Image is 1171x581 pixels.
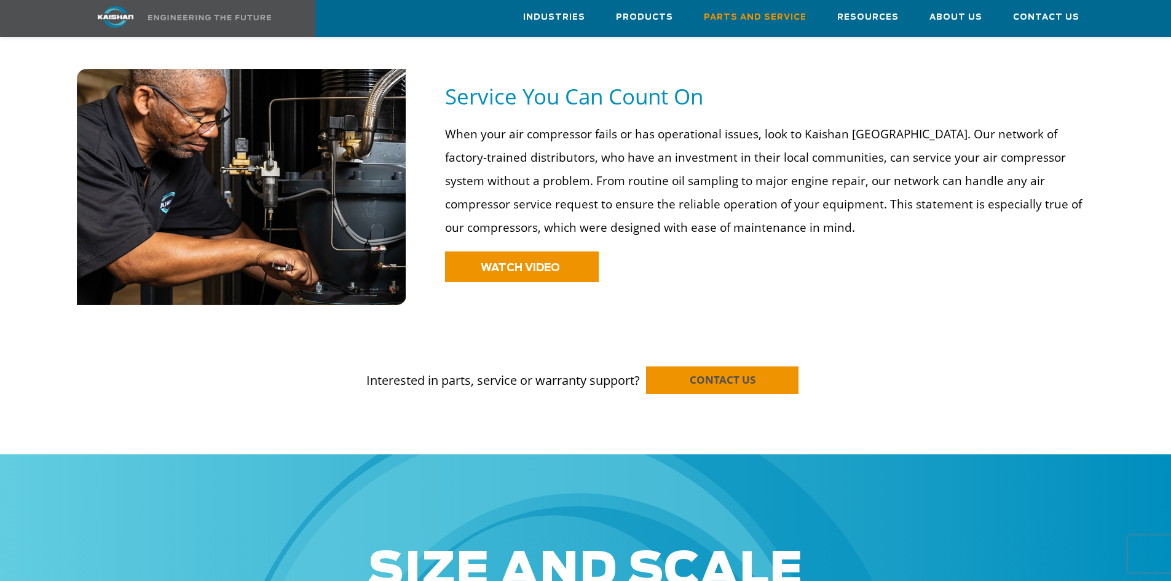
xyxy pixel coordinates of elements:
[77,69,407,305] img: service
[929,10,982,25] span: About Us
[69,6,162,28] img: kaishan logo
[523,1,585,34] a: Industries
[1013,10,1079,25] span: Contact Us
[837,1,899,34] a: Resources
[77,348,1095,390] p: Interested in parts, service or warranty support?
[445,122,1086,239] p: When your air compressor fails or has operational issues, look to Kaishan [GEOGRAPHIC_DATA]. Our ...
[704,10,806,25] span: Parts and Service
[523,10,585,25] span: Industries
[445,251,599,282] a: WATCH VIDEO
[616,10,673,25] span: Products
[690,373,755,387] span: CONTACT US
[646,366,798,394] a: CONTACT US
[445,82,1094,110] h5: Service You Can Count On
[929,1,982,34] a: About Us
[704,1,806,34] a: Parts and Service
[481,263,560,273] span: WATCH VIDEO
[148,15,271,20] img: Engineering the future
[837,10,899,25] span: Resources
[1013,1,1079,34] a: Contact Us
[616,1,673,34] a: Products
